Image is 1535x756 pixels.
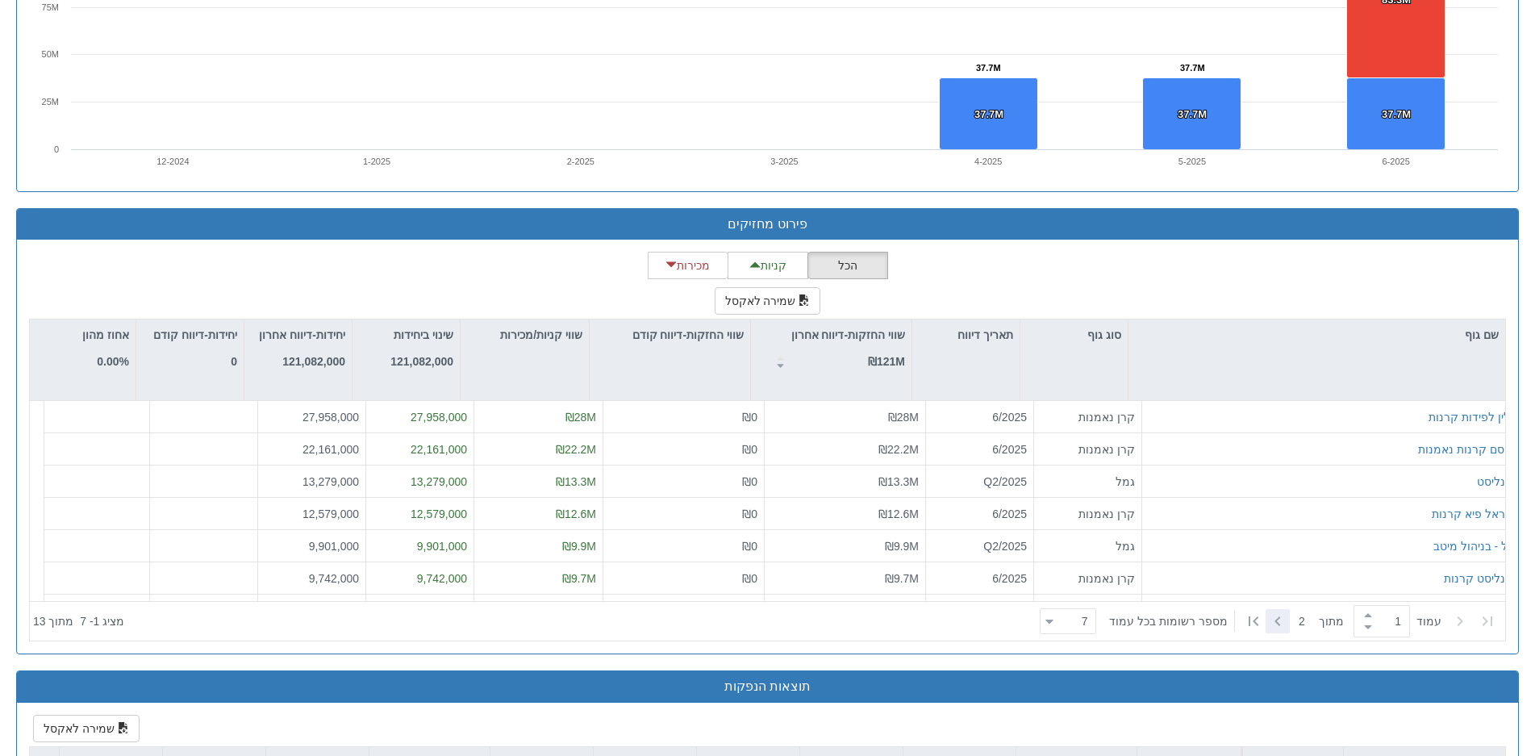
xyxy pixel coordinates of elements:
[1041,409,1135,425] div: קרן נאמנות
[932,538,1027,554] div: Q2/2025
[1429,409,1512,425] button: ילין לפידות קרנות
[1041,570,1135,587] div: קרן נאמנות
[556,475,596,488] span: ₪13.3M
[265,441,359,457] div: 22,161,000
[932,441,1027,457] div: 6/2025
[932,570,1027,587] div: 6/2025
[1033,604,1502,639] div: ‏ מתוך
[231,355,237,368] strong: 0
[1416,613,1441,629] span: ‏עמוד
[97,355,129,368] strong: 0.00%
[885,572,919,585] span: ₪9.7M
[742,443,757,456] span: ₪0
[1382,108,1411,120] tspan: 37.7M
[562,572,596,585] span: ₪9.7M
[42,49,59,59] text: 50M
[1477,474,1512,490] button: אנליסט
[878,475,919,488] span: ₪13.3M
[648,252,728,279] button: מכירות
[82,326,129,344] p: אחוז מהון
[742,540,757,553] span: ₪0
[888,411,919,424] span: ₪28M
[1444,570,1512,587] button: אנליסט קרנות
[932,474,1027,490] div: Q2/2025
[373,538,467,554] div: 9,901,000
[265,570,359,587] div: 9,742,000
[259,326,345,344] p: יחידות-דיווח אחרון
[265,474,359,490] div: 13,279,000
[556,443,596,456] span: ₪22.2M
[1432,506,1512,522] button: הראל פיא קרנות
[562,540,596,553] span: ₪9.9M
[363,157,390,166] text: 1-2025
[265,506,359,522] div: 12,579,000
[885,540,919,553] span: ₪9.9M
[1178,157,1206,166] text: 5-2025
[265,409,359,425] div: 27,958,000
[1041,441,1135,457] div: קרן נאמנות
[1178,108,1207,120] tspan: 37.7M
[42,2,59,12] text: 75M
[1041,538,1135,554] div: גמל
[715,287,821,315] button: שמירה לאקסל
[54,144,59,154] text: 0
[974,108,1003,120] tspan: 37.7M
[390,355,453,368] strong: 121,082,000
[1041,506,1135,522] div: קרן נאמנות
[1383,157,1410,166] text: 6-2025
[556,507,596,520] span: ₪12.6M
[373,441,467,457] div: 22,161,000
[1128,320,1505,350] div: שם גוף
[974,157,1002,166] text: 4-2025
[976,63,1001,73] tspan: 37.7M
[1041,474,1135,490] div: גמל
[878,507,919,520] span: ₪12.6M
[567,157,594,166] text: 2-2025
[742,572,757,585] span: ₪0
[373,409,467,425] div: 27,958,000
[1020,320,1128,350] div: סוג גוף
[1418,441,1512,457] button: קסם קרנות נאמנות
[29,679,1506,694] h3: תוצאות הנפקות
[1180,63,1205,73] tspan: 37.7M
[878,443,919,456] span: ₪22.2M
[932,506,1027,522] div: 6/2025
[632,326,744,344] p: שווי החזקות-דיווח קודם
[373,570,467,587] div: 9,742,000
[770,157,798,166] text: 3-2025
[728,252,808,279] button: קניות
[33,715,140,742] button: שמירה לאקסל
[390,326,453,344] p: שינוי ביחידות
[742,475,757,488] span: ₪0
[29,217,1506,232] h3: פירוט מחזיקים
[461,320,589,350] div: שווי קניות/מכירות
[265,538,359,554] div: 9,901,000
[373,506,467,522] div: 12,579,000
[282,355,345,368] strong: 121,082,000
[565,411,596,424] span: ₪28M
[807,252,888,279] button: הכל
[912,320,1020,350] div: תאריך דיווח
[742,411,757,424] span: ₪0
[42,97,59,107] text: 25M
[742,507,757,520] span: ₪0
[33,604,124,639] div: ‏מציג 1 - 7 ‏ מתוך 13
[868,355,905,368] strong: ₪121M
[791,326,905,344] p: שווי החזקות-דיווח אחרון
[1109,613,1228,629] span: ‏מספר רשומות בכל עמוד
[153,326,237,344] p: יחידות-דיווח קודם
[1433,538,1512,554] button: גל - בניהול מיטב
[1299,613,1319,629] span: 2
[373,474,467,490] div: 13,279,000
[932,409,1027,425] div: 6/2025
[156,157,189,166] text: 12-2024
